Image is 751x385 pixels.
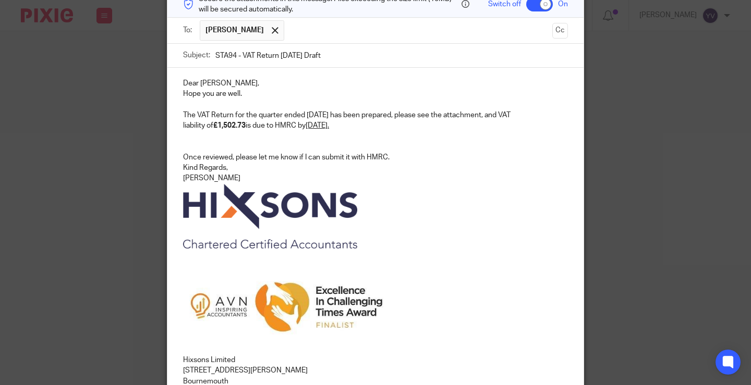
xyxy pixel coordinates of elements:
[183,261,392,352] img: Image
[183,50,210,60] label: Subject:
[552,23,568,39] button: Cc
[213,122,246,129] strong: £1,502.73
[183,184,357,258] img: Image
[183,78,568,100] p: Dear [PERSON_NAME], Hope you are well.
[183,110,568,173] p: The VAT Return for the quarter ended [DATE] has been prepared, please see the attachment, and VAT...
[183,173,568,183] p: [PERSON_NAME]
[183,355,568,365] p: Hixsons Limited
[183,25,195,35] label: To:
[205,25,264,35] span: [PERSON_NAME]
[183,365,568,376] p: [STREET_ADDRESS][PERSON_NAME]
[306,122,329,129] u: [DATE].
